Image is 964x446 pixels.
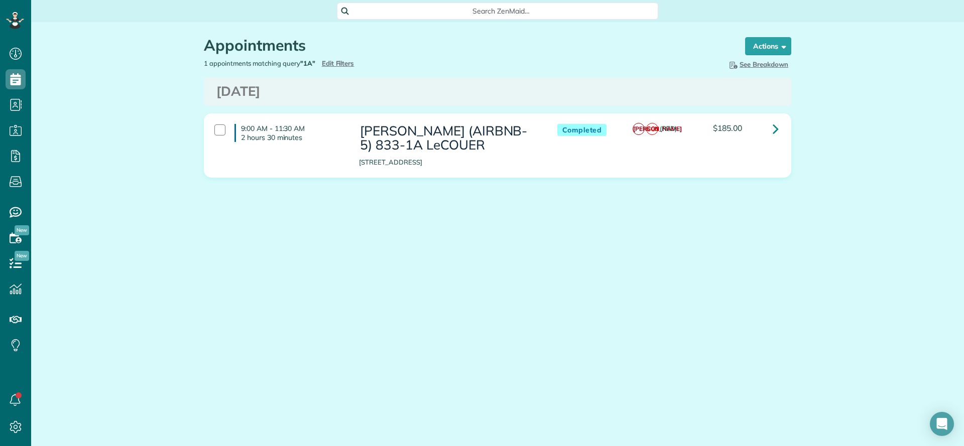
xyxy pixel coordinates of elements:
button: See Breakdown [725,59,791,70]
span: See Breakdown [728,60,788,68]
span: New [15,225,29,235]
p: 2 hours 30 minutes [241,133,344,142]
div: Open Intercom Messenger [930,412,954,436]
h4: 9:00 AM - 11:30 AM [234,124,344,142]
h3: [PERSON_NAME] (AIRBNB-5) 833-1A LeCOUER [359,124,537,153]
span: New [15,251,29,261]
p: [STREET_ADDRESS] [359,158,537,167]
span: CG1 [646,123,658,135]
span: $185.00 [713,123,742,133]
h1: Appointments [204,37,726,54]
span: Completed [557,124,607,136]
span: (RED) [660,124,677,132]
span: [PERSON_NAME] [633,123,645,135]
h3: [DATE] [216,84,779,99]
strong: "1A" [300,59,315,67]
a: Edit Filters [322,59,354,67]
div: 1 appointments matching query [196,59,498,68]
button: Actions [745,37,791,55]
